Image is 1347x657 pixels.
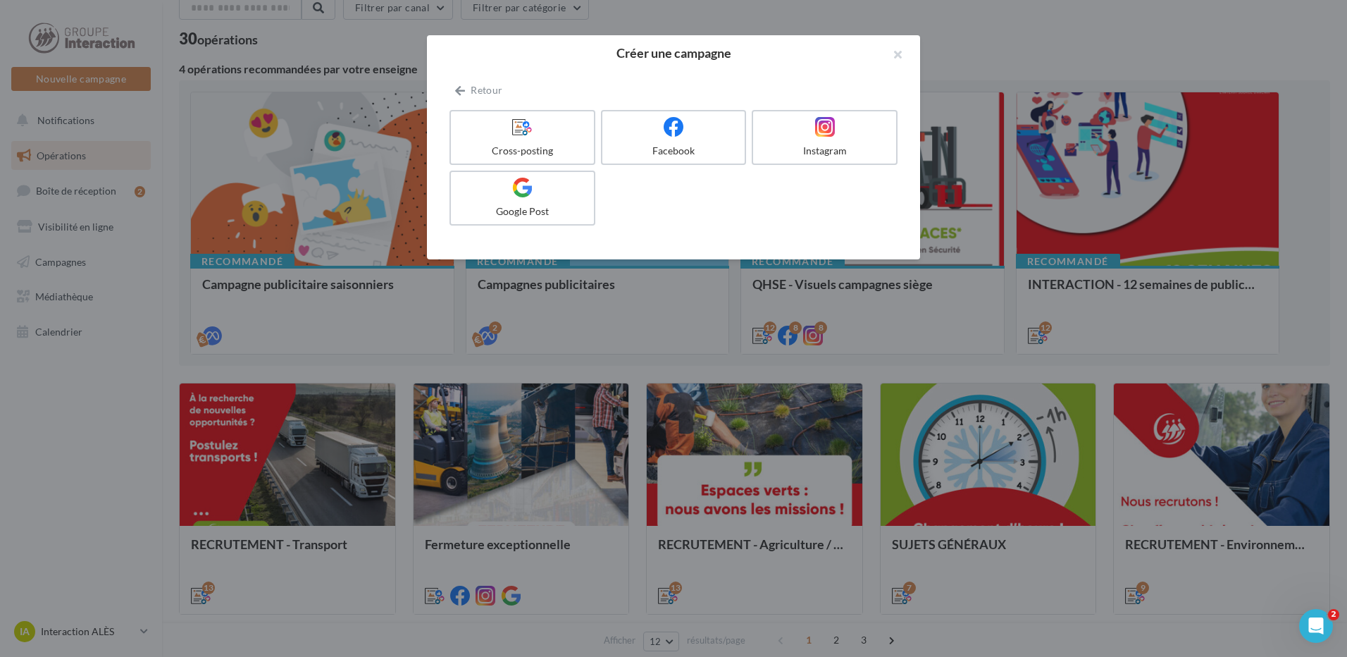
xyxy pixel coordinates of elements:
h2: Créer une campagne [449,47,898,59]
div: Google Post [457,204,588,219]
div: Instagram [759,144,890,158]
span: 2 [1328,609,1339,620]
div: Facebook [608,144,740,158]
button: Retour [449,82,508,99]
iframe: Intercom live chat [1299,609,1333,643]
div: Cross-posting [457,144,588,158]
